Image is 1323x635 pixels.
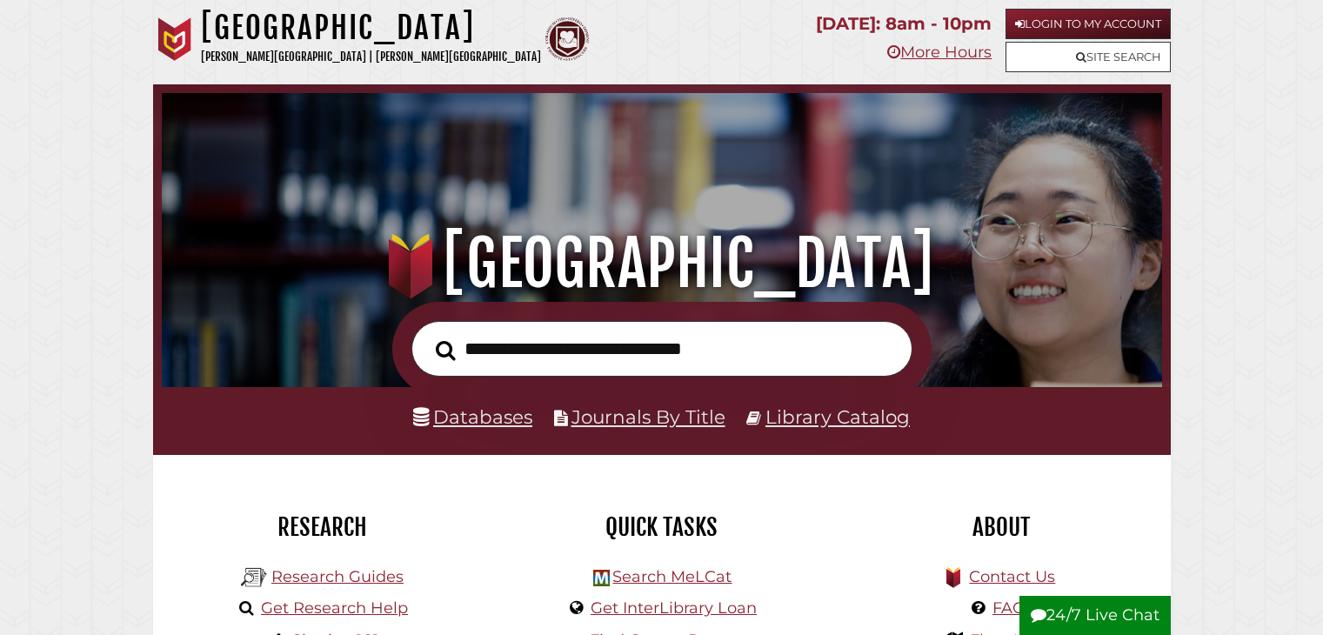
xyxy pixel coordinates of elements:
a: Journals By Title [571,405,725,428]
a: Research Guides [271,567,404,586]
p: [PERSON_NAME][GEOGRAPHIC_DATA] | [PERSON_NAME][GEOGRAPHIC_DATA] [201,47,541,67]
a: Login to My Account [1006,9,1171,39]
p: [DATE]: 8am - 10pm [816,9,992,39]
a: Get Research Help [261,598,408,618]
a: Get InterLibrary Loan [591,598,757,618]
img: Hekman Library Logo [241,565,267,591]
h2: Research [166,512,479,542]
button: Search [427,335,464,365]
h1: [GEOGRAPHIC_DATA] [181,225,1141,302]
a: Databases [413,405,532,428]
img: Calvin University [153,17,197,61]
a: Library Catalog [765,405,910,428]
a: FAQs [992,598,1033,618]
a: Site Search [1006,42,1171,72]
a: More Hours [887,43,992,62]
h1: [GEOGRAPHIC_DATA] [201,9,541,47]
img: Calvin Theological Seminary [545,17,589,61]
h2: About [845,512,1158,542]
i: Search [436,339,456,360]
img: Hekman Library Logo [593,570,610,586]
h2: Quick Tasks [505,512,819,542]
a: Contact Us [969,567,1055,586]
a: Search MeLCat [612,567,732,586]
